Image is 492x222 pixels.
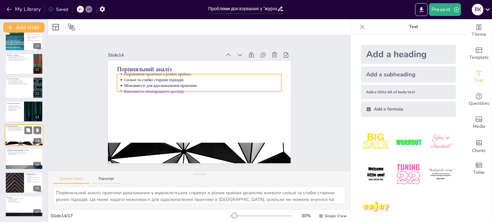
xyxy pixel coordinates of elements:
p: Свідчення фахівців у різних областях. [27,37,41,39]
div: 12 [33,91,41,96]
span: Questions [469,100,489,107]
p: Міжнародні стандарти можуть вплинути на практику. [8,84,31,85]
span: Text [474,77,483,84]
img: 5.jpeg [393,159,423,189]
p: Співпраця з правоохоронними органами. [8,150,41,152]
button: Present [429,3,461,16]
p: Важливість міжнародного досвіду. [184,21,190,178]
div: 12 [5,77,43,98]
p: Text [367,19,460,34]
div: Add a heading [361,45,456,64]
p: Важливість взаємодії для покращення доказування. [8,153,41,154]
div: 13 [33,114,41,120]
input: Insert title [208,4,277,13]
div: Add a formula [361,102,456,117]
p: Різні форми взаємодії. [8,154,41,155]
p: Приклади для журналістів та юристів. [27,179,41,181]
div: 10 [5,29,43,50]
p: Зміни у законодавстві можуть відбутися. [8,80,31,81]
p: Необхідні знання та досвід експертів. [27,36,41,37]
button: Speaker Notes [53,177,89,184]
img: 1.jpeg [361,127,391,157]
p: Важливість співпраці. [8,200,41,202]
p: Покращення співпраці з правоохоронними органами. [8,58,31,59]
div: В К [472,4,483,15]
textarea: Порівняльний аналіз практики доказування у журналістських справах в різних країнах дозволяє вияви... [53,187,345,204]
div: 16 [33,186,41,191]
p: Важливість міжнародного досвіду. [8,130,41,132]
div: 15 [5,148,43,169]
p: Взаємодія з правоохоронними органами [7,149,41,151]
div: Get real-time input from your audience [466,88,492,111]
img: 4.jpeg [361,159,391,189]
span: Media [473,123,485,130]
div: 17 [33,209,41,215]
div: Add a subheading [361,66,456,82]
p: Підвищення обізнаності журналістів. [8,57,31,58]
p: Експертні висновки підтверджують факти. [27,34,41,36]
div: Change the overall theme [466,19,492,42]
p: Використання нових технологій. [8,106,22,107]
div: 14 [5,124,43,146]
p: Порівняння практики в різних країнах. [168,21,173,178]
p: Рекомендації для покращення доказування. [8,59,31,61]
div: 10 [33,43,41,49]
p: Дотримання етичних норм. [8,199,41,201]
p: Актуальні дослідження [7,102,22,104]
p: Можливості для вдосконалення практики. [8,129,41,130]
div: 11 [33,67,41,73]
p: Ілюстрація застосування теорії на практиці. [27,177,41,179]
p: Необхідність удосконалення законодавства. [8,198,41,199]
button: Export to PowerPoint [415,3,428,16]
span: Table [473,169,485,176]
div: Layout [51,22,61,32]
p: Порівняння практики в різних країнах. [8,126,41,128]
p: Важливість експертних висновків. [27,39,41,41]
p: Вплив суспільних змін на журналістику. [8,81,31,82]
button: В К [472,3,483,16]
p: Значення досліджень для покращення практики. [8,109,22,111]
button: Transcript [92,177,120,184]
p: Перспективи розвитку [7,78,32,80]
div: Slide 14 [148,81,154,194]
p: Нові підходи у доказуванні. [8,105,22,106]
div: 16 [5,172,43,193]
p: Практичні кейси [26,173,41,175]
p: Порівняльний аналіз [7,125,41,127]
div: Add charts and graphs [466,134,492,157]
p: Висновки з практики [7,54,32,56]
button: Delete Slide [34,126,41,134]
p: Важливість практичних кейсів. [27,181,41,183]
button: My Library [5,4,44,14]
p: Сильні та слабкі сторони підходів. [173,21,179,178]
div: 11 [5,53,43,74]
div: Add a little bit of body text [361,85,456,99]
p: Удосконалення законодавства є необхідним. [8,56,31,57]
div: Add ready made slides [466,42,492,65]
img: 3.jpeg [426,127,456,157]
p: Можливості для вдосконалення практики. [179,21,184,178]
button: Duplicate Slide [24,126,32,134]
div: Add images, graphics, shapes or video [466,111,492,134]
div: Slide 14 / 17 [51,213,230,219]
p: Сильні та слабкі сторони підходів. [8,128,41,129]
p: Порівняльний аналіз [161,21,170,185]
p: Технологічний прогрес вплине на доказування. [8,82,31,84]
div: 15 [33,162,41,168]
span: Single View [324,213,347,218]
p: Успішні кейси демонструють доказування. [27,174,41,176]
p: Обмін інформацією та спільні розслідування. [8,152,41,153]
span: Theme [471,31,486,38]
div: 13 [5,101,43,122]
div: 17 [5,196,43,217]
div: Add a table [466,157,492,180]
button: Add slide [3,22,45,33]
div: 14 [34,138,41,144]
span: Template [469,54,489,61]
p: Висновок [7,197,41,199]
div: Saved [48,6,68,12]
div: Add text boxes [466,65,492,88]
p: Інноваційні методи у журналістиці. [8,107,22,109]
p: Основні меседжі про доказування. [8,202,41,203]
div: 30 % [298,213,314,219]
